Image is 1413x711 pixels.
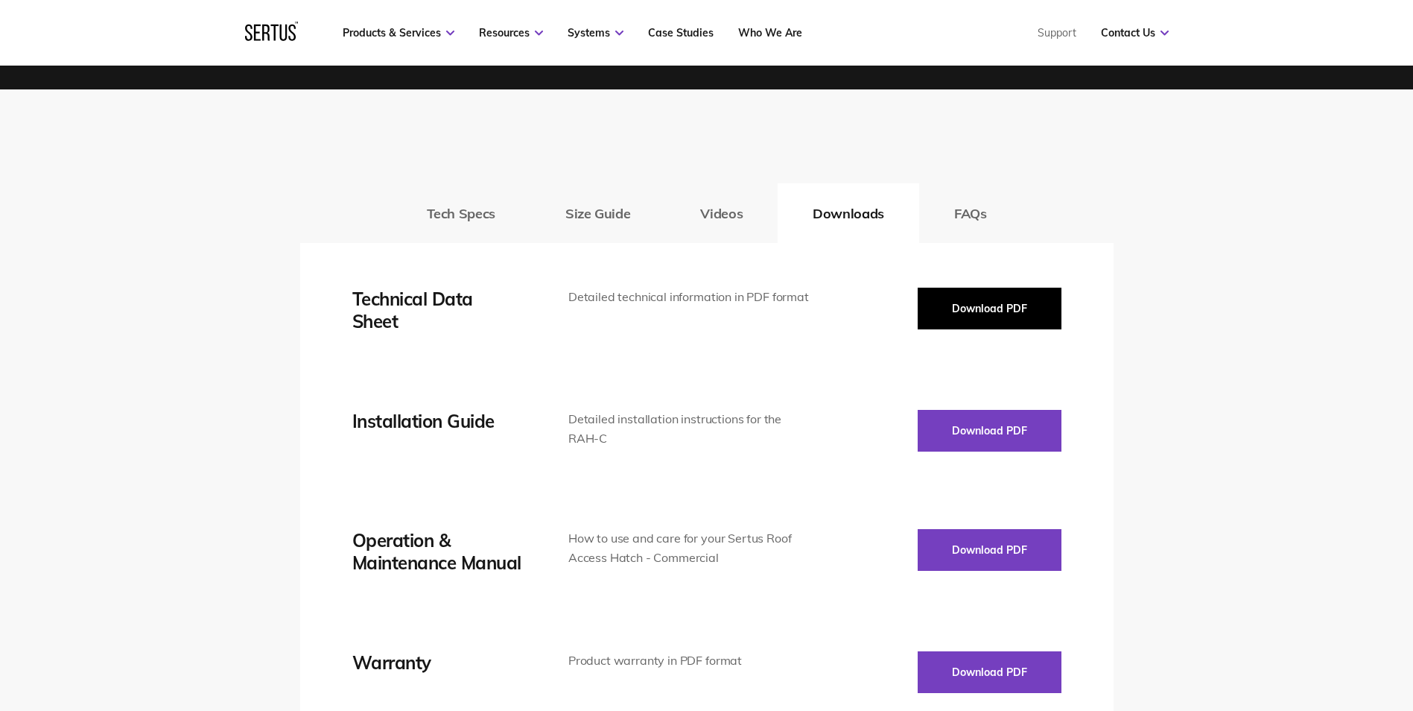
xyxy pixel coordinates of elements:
[352,651,524,674] div: Warranty
[918,410,1061,452] button: Download PDF
[352,288,524,332] div: Technical Data Sheet
[665,183,778,243] button: Videos
[1038,26,1076,39] a: Support
[568,529,815,567] div: How to use and care for your Sertus Roof Access Hatch - Commercial
[568,651,815,671] div: Product warranty in PDF format
[738,26,802,39] a: Who We Are
[918,288,1061,329] button: Download PDF
[1145,538,1413,711] iframe: Chat Widget
[530,183,665,243] button: Size Guide
[568,26,623,39] a: Systems
[1101,26,1169,39] a: Contact Us
[568,410,815,448] div: Detailed installation instructions for the RAH-C
[352,529,524,574] div: Operation & Maintenance Manual
[919,183,1022,243] button: FAQs
[352,410,524,432] div: Installation Guide
[918,529,1061,571] button: Download PDF
[479,26,543,39] a: Resources
[343,26,454,39] a: Products & Services
[648,26,714,39] a: Case Studies
[918,651,1061,693] button: Download PDF
[568,288,815,307] div: Detailed technical information in PDF format
[392,183,530,243] button: Tech Specs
